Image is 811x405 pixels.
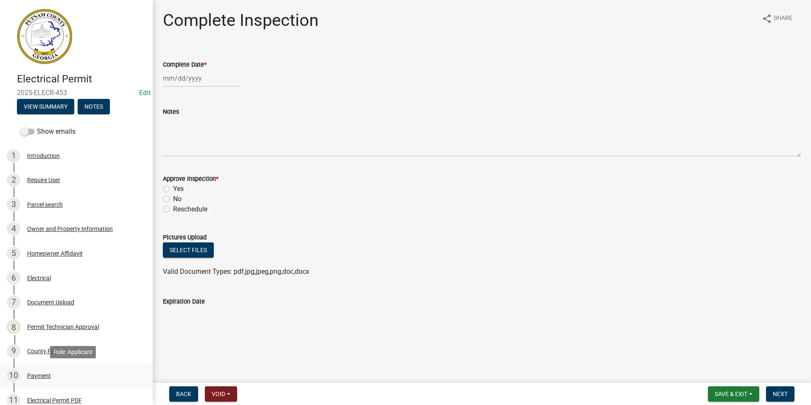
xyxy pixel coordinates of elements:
div: County Fee [27,348,57,354]
button: View Summary [17,99,74,114]
div: Permit Technician Approval [27,324,99,330]
div: 9 [7,344,20,358]
span: Next [773,391,788,397]
div: Document Upload [27,299,74,305]
label: Pictures Upload [163,235,207,241]
div: 7 [7,295,20,309]
label: Reschedule [173,204,207,214]
span: Back [176,391,191,397]
span: Void [212,391,225,397]
div: Require User [27,177,60,183]
i: share [762,14,772,24]
label: Notes [163,109,179,115]
div: Payment [27,373,51,379]
label: Expiration Date [163,299,205,305]
div: Homeowner Affidavit [27,250,83,256]
span: 2025-ELECR-453 [17,89,136,97]
button: Void [205,386,237,402]
label: Approve Inspection [163,176,218,182]
div: Electrical [27,275,51,281]
label: Complete Date [163,62,207,68]
div: 2 [7,173,20,187]
label: No [173,194,182,204]
div: Owner and Property Information [27,226,113,232]
div: 6 [7,271,20,285]
label: Yes [173,184,184,194]
div: 1 [7,149,20,163]
wm-modal-confirm: Notes [78,104,110,110]
span: Valid Document Types: pdf,jpg,jpeg,png,doc,docx [163,267,309,276]
a: Edit [139,89,151,97]
label: Show emails [20,127,76,137]
button: Back [169,386,198,402]
div: Parcel search [27,202,63,208]
button: Save & Exit [708,386,759,402]
button: Select files [163,242,214,258]
img: Putnam County, Georgia [17,9,72,64]
div: Introduction [27,153,60,159]
wm-modal-confirm: Edit Application Number [139,89,151,97]
span: Share [774,14,792,24]
div: 5 [7,247,20,260]
div: Electrical Permit PDF [27,397,82,403]
div: 4 [7,222,20,236]
button: Notes [78,99,110,114]
div: 8 [7,320,20,334]
div: 10 [7,369,20,382]
h1: Complete Inspection [163,10,319,31]
span: Save & Exit [715,391,747,397]
button: shareShare [755,10,799,27]
button: Next [766,386,794,402]
input: mm/dd/yyyy [163,70,241,87]
div: Role: Applicant [50,346,96,358]
wm-modal-confirm: Summary [17,104,74,110]
div: 3 [7,198,20,211]
h4: Electrical Permit [17,73,146,85]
